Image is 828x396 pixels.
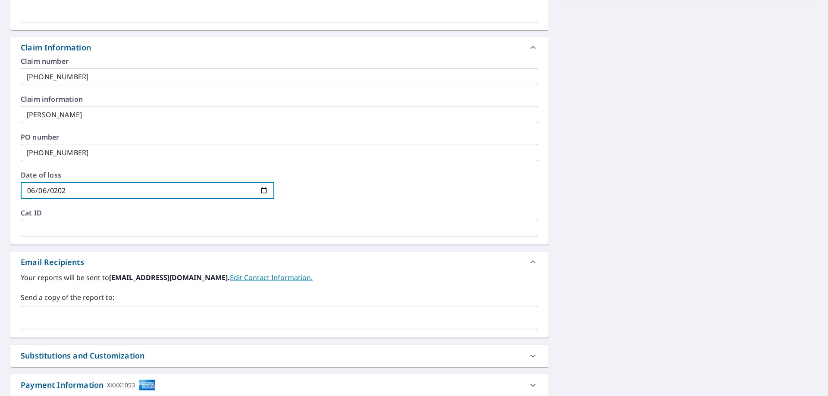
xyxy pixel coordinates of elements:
b: [EMAIL_ADDRESS][DOMAIN_NAME]. [109,273,230,282]
div: Payment InformationXXXX1053cardImage [10,374,549,396]
img: cardImage [139,379,155,391]
label: Send a copy of the report to: [21,292,538,302]
div: Email Recipients [21,256,84,268]
div: Substitutions and Customization [21,350,144,362]
label: Claim number [21,58,538,65]
div: Email Recipients [10,252,549,272]
label: PO number [21,134,538,140]
div: Payment Information [21,379,155,391]
label: Claim information [21,96,538,103]
div: XXXX1053 [107,379,135,391]
label: Cat ID [21,209,538,216]
div: Claim Information [21,42,91,53]
label: Date of loss [21,171,274,178]
div: Substitutions and Customization [10,345,549,367]
label: Your reports will be sent to [21,272,538,283]
div: Claim Information [10,37,549,58]
a: EditContactInfo [230,273,313,282]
